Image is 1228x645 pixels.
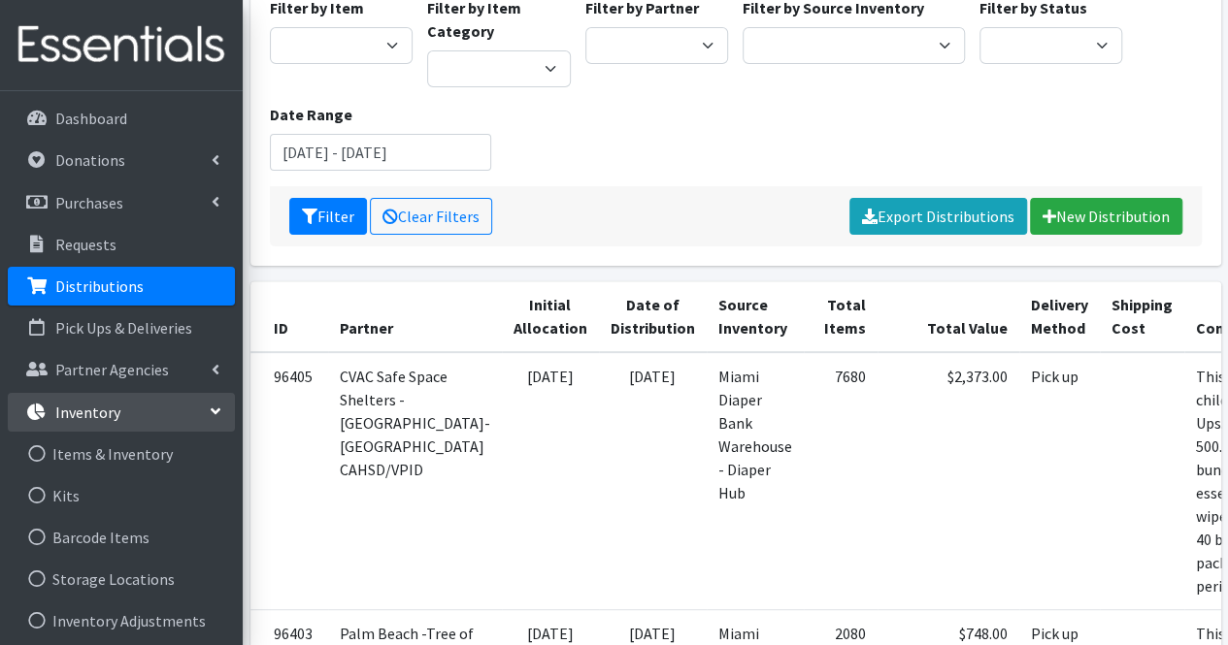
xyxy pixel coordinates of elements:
[55,150,125,170] p: Donations
[8,601,235,640] a: Inventory Adjustments
[1019,352,1100,610] td: Pick up
[250,352,328,610] td: 96405
[1100,281,1184,352] th: Shipping Cost
[55,360,169,379] p: Partner Agencies
[878,352,1019,610] td: $2,373.00
[289,198,367,235] button: Filter
[8,350,235,389] a: Partner Agencies
[1019,281,1100,352] th: Delivery Method
[599,281,707,352] th: Date of Distribution
[270,103,352,126] label: Date Range
[55,318,192,338] p: Pick Ups & Deliveries
[8,99,235,138] a: Dashboard
[804,352,878,610] td: 7680
[8,267,235,306] a: Distributions
[55,235,116,254] p: Requests
[1030,198,1182,235] a: New Distribution
[8,435,235,473] a: Items & Inventory
[270,134,492,171] input: January 1, 2011 - December 31, 2011
[55,276,144,296] p: Distributions
[370,198,492,235] a: Clear Filters
[55,193,123,212] p: Purchases
[849,198,1027,235] a: Export Distributions
[328,352,502,610] td: CVAC Safe Space Shelters - [GEOGRAPHIC_DATA]- [GEOGRAPHIC_DATA] CAHSD/VPID
[707,281,804,352] th: Source Inventory
[8,476,235,515] a: Kits
[502,352,599,610] td: [DATE]
[502,281,599,352] th: Initial Allocation
[250,281,328,352] th: ID
[328,281,502,352] th: Partner
[804,281,878,352] th: Total Items
[8,560,235,598] a: Storage Locations
[707,352,804,610] td: Miami Diaper Bank Warehouse - Diaper Hub
[8,183,235,222] a: Purchases
[8,13,235,78] img: HumanEssentials
[8,308,235,347] a: Pick Ups & Deliveries
[599,352,707,610] td: [DATE]
[8,141,235,179] a: Donations
[8,518,235,557] a: Barcode Items
[8,225,235,264] a: Requests
[8,393,235,432] a: Inventory
[55,109,127,128] p: Dashboard
[55,403,120,422] p: Inventory
[878,281,1019,352] th: Total Value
